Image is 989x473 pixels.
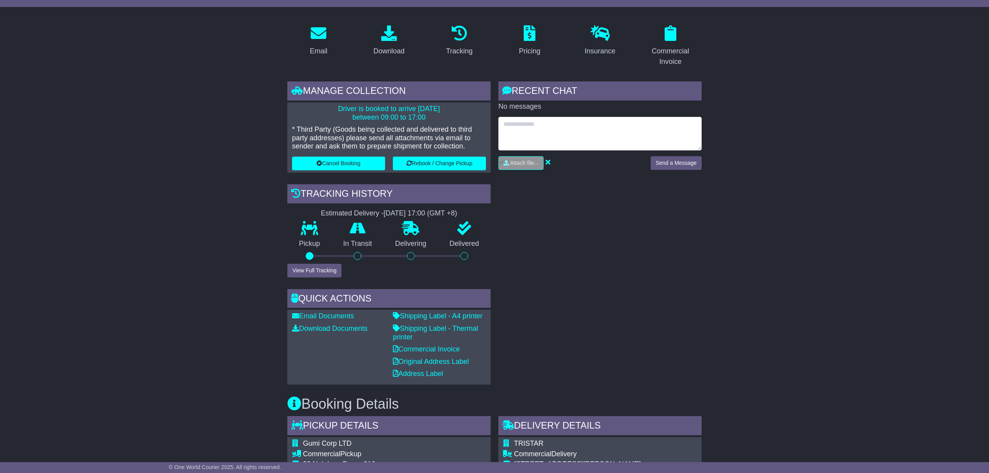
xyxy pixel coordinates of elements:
a: Email [305,23,333,59]
div: Tracking [446,46,473,56]
a: Download Documents [292,325,368,332]
div: Commercial Invoice [644,46,697,67]
div: Manage collection [287,81,491,102]
div: Pickup [303,450,479,459]
button: Cancel Booking [292,157,385,170]
div: Pricing [519,46,540,56]
a: Insurance [579,23,620,59]
a: Shipping Label - A4 printer [393,312,482,320]
div: Insurance [584,46,615,56]
div: RECENT CHAT [498,81,702,102]
a: Commercial Invoice [393,345,460,353]
h3: Booking Details [287,396,702,412]
span: Commercial [514,450,551,458]
div: Download [373,46,405,56]
p: Delivered [438,240,491,248]
a: Download [368,23,410,59]
p: No messages [498,102,702,111]
a: Address Label [393,370,443,378]
div: [STREET_ADDRESS][PERSON_NAME] [514,460,690,469]
div: Delivery Details [498,416,702,437]
span: Commercial [303,450,340,458]
p: * Third Party (Goods being collected and delivered to third party addresses) please send all atta... [292,125,486,151]
button: View Full Tracking [287,264,341,277]
div: Estimated Delivery - [287,209,491,218]
p: Driver is booked to arrive [DATE] between 09:00 to 17:00 [292,105,486,122]
div: Tracking history [287,184,491,205]
a: Email Documents [292,312,354,320]
div: Email [310,46,327,56]
div: Pickup Details [287,416,491,437]
p: Pickup [287,240,332,248]
div: 32 Nakdong Daero 916 [303,460,479,469]
div: Quick Actions [287,289,491,310]
a: Shipping Label - Thermal printer [393,325,478,341]
button: Send a Message [651,156,702,170]
button: Rebook / Change Pickup [393,157,486,170]
span: © One World Courier 2025. All rights reserved. [169,464,281,470]
span: Gumi Corp LTD [303,439,352,447]
p: In Transit [332,240,384,248]
a: Original Address Label [393,358,469,365]
div: Delivery [514,450,690,459]
a: Commercial Invoice [639,23,702,70]
p: Delivering [384,240,438,248]
span: TRISTAR [514,439,544,447]
a: Tracking [441,23,478,59]
div: [DATE] 17:00 (GMT +8) [384,209,457,218]
a: Pricing [514,23,546,59]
